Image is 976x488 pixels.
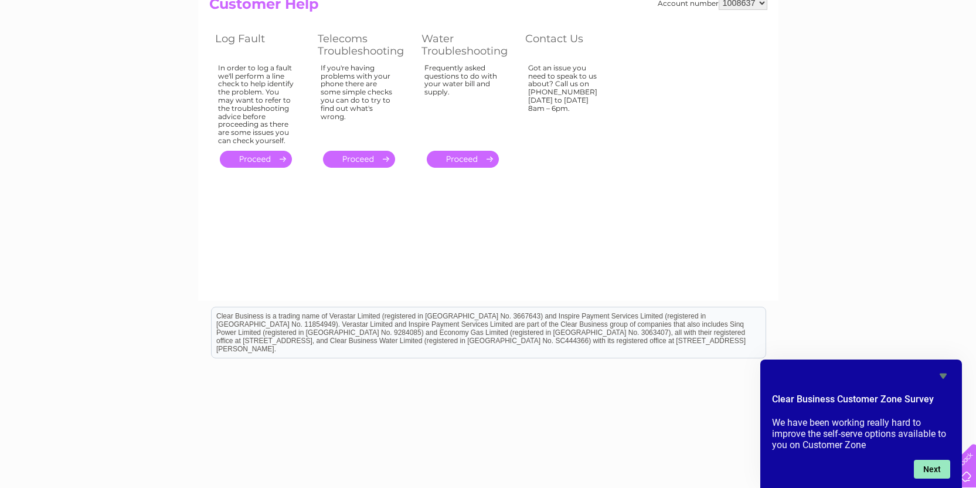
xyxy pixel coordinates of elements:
[312,29,416,60] th: Telecoms Troubleshooting
[427,151,499,168] a: .
[937,50,965,59] a: Log out
[772,392,950,412] h2: Clear Business Customer Zone Survey
[34,30,94,66] img: logo.png
[898,50,927,59] a: Contact
[209,29,312,60] th: Log Fault
[416,29,519,60] th: Water Troubleshooting
[519,29,622,60] th: Contact Us
[220,151,292,168] a: .
[323,151,395,168] a: .
[212,6,766,57] div: Clear Business is a trading name of Verastar Limited (registered in [GEOGRAPHIC_DATA] No. 3667643...
[799,50,825,59] a: Energy
[321,64,398,140] div: If you're having problems with your phone there are some simple checks you can do to try to find ...
[874,50,891,59] a: Blog
[424,64,502,140] div: Frequently asked questions to do with your water bill and supply.
[914,460,950,479] button: Next question
[936,369,950,383] button: Hide survey
[772,369,950,479] div: Clear Business Customer Zone Survey
[770,50,792,59] a: Water
[832,50,867,59] a: Telecoms
[528,64,604,140] div: Got an issue you need to speak to us about? Call us on [PHONE_NUMBER] [DATE] to [DATE] 8am – 6pm.
[218,64,294,145] div: In order to log a fault we'll perform a line check to help identify the problem. You may want to ...
[772,417,950,450] p: We have been working really hard to improve the self-serve options available to you on Customer Zone
[755,6,836,21] a: 0333 014 3131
